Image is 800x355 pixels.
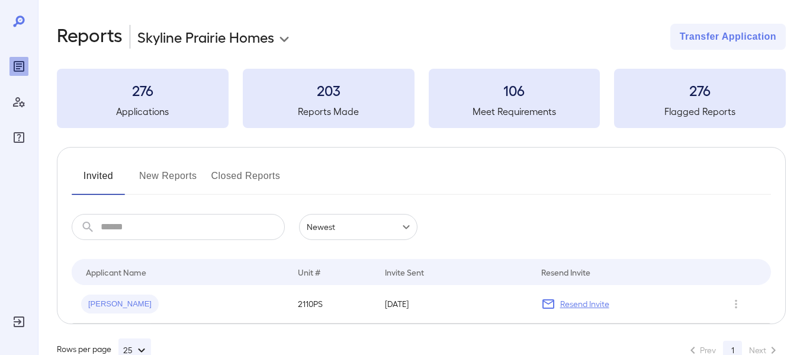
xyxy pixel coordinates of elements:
[57,104,229,119] h5: Applications
[560,298,609,310] p: Resend Invite
[614,81,786,100] h3: 276
[243,104,415,119] h5: Reports Made
[541,265,590,279] div: Resend Invite
[298,265,320,279] div: Unit #
[57,24,123,50] h2: Reports
[81,299,159,310] span: [PERSON_NAME]
[385,265,424,279] div: Invite Sent
[429,104,600,119] h5: Meet Requirements
[288,285,375,324] td: 2110PS
[57,81,229,100] h3: 276
[9,57,28,76] div: Reports
[727,295,746,314] button: Row Actions
[243,81,415,100] h3: 203
[429,81,600,100] h3: 106
[57,69,786,128] summary: 276Applications203Reports Made106Meet Requirements276Flagged Reports
[9,92,28,111] div: Manage Users
[9,312,28,331] div: Log Out
[211,167,281,195] button: Closed Reports
[72,167,125,195] button: Invited
[299,214,417,240] div: Newest
[375,285,532,324] td: [DATE]
[9,128,28,147] div: FAQ
[614,104,786,119] h5: Flagged Reports
[670,24,786,50] button: Transfer Application
[139,167,197,195] button: New Reports
[137,27,274,46] p: Skyline Prairie Homes
[86,265,146,279] div: Applicant Name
